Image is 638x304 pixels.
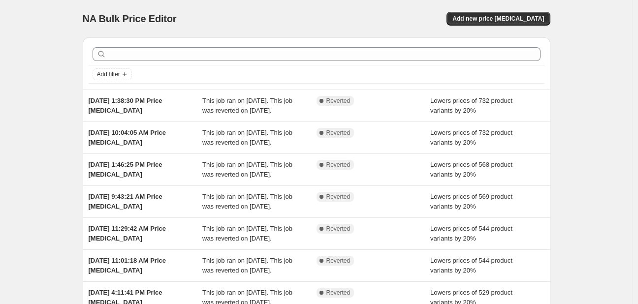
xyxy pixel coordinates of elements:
[326,129,351,137] span: Reverted
[326,289,351,297] span: Reverted
[202,225,292,242] span: This job ran on [DATE]. This job was reverted on [DATE].
[430,257,512,274] span: Lowers prices of 544 product variants by 20%
[97,70,120,78] span: Add filter
[202,129,292,146] span: This job ran on [DATE]. This job was reverted on [DATE].
[202,257,292,274] span: This job ran on [DATE]. This job was reverted on [DATE].
[202,161,292,178] span: This job ran on [DATE]. This job was reverted on [DATE].
[89,129,166,146] span: [DATE] 10:04:05 AM Price [MEDICAL_DATA]
[430,161,512,178] span: Lowers prices of 568 product variants by 20%
[430,129,512,146] span: Lowers prices of 732 product variants by 20%
[89,225,166,242] span: [DATE] 11:29:42 AM Price [MEDICAL_DATA]
[430,193,512,210] span: Lowers prices of 569 product variants by 20%
[326,257,351,265] span: Reverted
[202,193,292,210] span: This job ran on [DATE]. This job was reverted on [DATE].
[89,161,162,178] span: [DATE] 1:46:25 PM Price [MEDICAL_DATA]
[89,97,162,114] span: [DATE] 1:38:30 PM Price [MEDICAL_DATA]
[326,193,351,201] span: Reverted
[326,225,351,233] span: Reverted
[202,97,292,114] span: This job ran on [DATE]. This job was reverted on [DATE].
[430,225,512,242] span: Lowers prices of 544 product variants by 20%
[89,257,166,274] span: [DATE] 11:01:18 AM Price [MEDICAL_DATA]
[326,97,351,105] span: Reverted
[430,97,512,114] span: Lowers prices of 732 product variants by 20%
[447,12,550,26] button: Add new price [MEDICAL_DATA]
[452,15,544,23] span: Add new price [MEDICAL_DATA]
[83,13,177,24] span: NA Bulk Price Editor
[89,193,162,210] span: [DATE] 9:43:21 AM Price [MEDICAL_DATA]
[326,161,351,169] span: Reverted
[93,68,132,80] button: Add filter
